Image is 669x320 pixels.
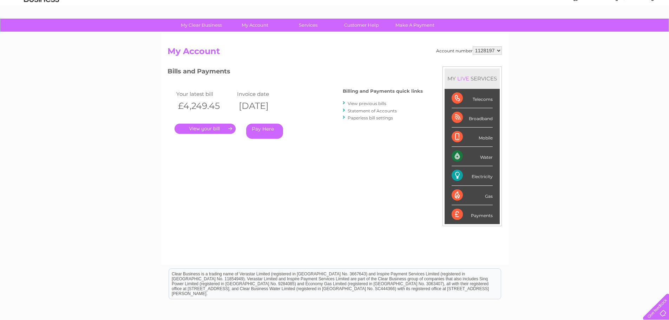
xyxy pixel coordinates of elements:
div: Water [452,147,493,166]
div: LIVE [456,75,471,82]
a: Contact [622,30,640,35]
a: Water [545,30,559,35]
a: . [175,124,236,134]
th: [DATE] [235,99,296,113]
a: My Clear Business [172,19,230,32]
a: Paperless bill settings [348,115,393,120]
a: Customer Help [333,19,391,32]
a: My Account [226,19,284,32]
a: 0333 014 3131 [537,4,585,12]
div: Mobile [452,128,493,147]
h3: Bills and Payments [168,66,423,79]
div: Broadband [452,108,493,128]
a: Services [279,19,337,32]
div: Electricity [452,166,493,185]
a: Make A Payment [386,19,444,32]
h4: Billing and Payments quick links [343,89,423,94]
div: Gas [452,186,493,205]
td: Invoice date [235,89,296,99]
div: Clear Business is a trading name of Verastar Limited (registered in [GEOGRAPHIC_DATA] No. 3667643... [169,4,501,34]
td: Your latest bill [175,89,236,99]
a: Telecoms [583,30,604,35]
a: Energy [563,30,578,35]
a: Pay Here [246,124,283,139]
h2: My Account [168,46,502,60]
img: logo.png [24,18,59,40]
div: Account number [436,46,502,55]
a: Blog [608,30,618,35]
th: £4,249.45 [175,99,236,113]
a: View previous bills [348,101,386,106]
div: Telecoms [452,89,493,108]
a: Statement of Accounts [348,108,397,113]
a: Log out [646,30,662,35]
div: MY SERVICES [445,68,500,89]
div: Payments [452,205,493,224]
